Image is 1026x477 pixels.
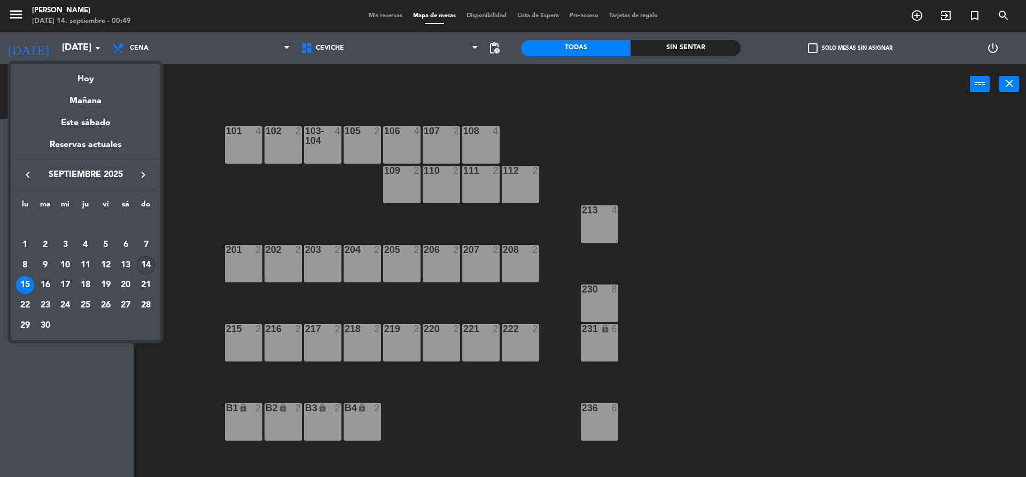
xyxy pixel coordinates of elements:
div: 15 [16,276,34,294]
div: 5 [97,236,115,254]
span: septiembre 2025 [37,168,134,182]
td: 3 de septiembre de 2025 [55,235,75,255]
td: 16 de septiembre de 2025 [35,275,56,295]
div: 7 [137,236,155,254]
td: 4 de septiembre de 2025 [75,235,96,255]
td: 23 de septiembre de 2025 [35,295,56,316]
div: 14 [137,256,155,274]
td: 26 de septiembre de 2025 [96,295,116,316]
td: 11 de septiembre de 2025 [75,255,96,275]
div: 9 [36,256,55,274]
div: Este sábado [11,108,160,138]
th: miércoles [55,198,75,215]
td: 2 de septiembre de 2025 [35,235,56,255]
td: 10 de septiembre de 2025 [55,255,75,275]
div: 22 [16,296,34,314]
div: 18 [76,276,95,294]
td: 30 de septiembre de 2025 [35,316,56,336]
td: 25 de septiembre de 2025 [75,295,96,316]
th: sábado [116,198,136,215]
div: 21 [137,276,155,294]
div: Hoy [11,64,160,86]
th: martes [35,198,56,215]
td: 5 de septiembre de 2025 [96,235,116,255]
i: keyboard_arrow_right [137,168,150,181]
th: lunes [15,198,35,215]
td: 22 de septiembre de 2025 [15,295,35,316]
i: keyboard_arrow_left [21,168,34,181]
div: 11 [76,256,95,274]
td: 13 de septiembre de 2025 [116,255,136,275]
td: 21 de septiembre de 2025 [136,275,156,295]
div: 30 [36,317,55,335]
td: 8 de septiembre de 2025 [15,255,35,275]
div: 27 [116,296,135,314]
th: jueves [75,198,96,215]
td: 12 de septiembre de 2025 [96,255,116,275]
td: 14 de septiembre de 2025 [136,255,156,275]
th: domingo [136,198,156,215]
div: 17 [56,276,74,294]
div: 4 [76,236,95,254]
td: 24 de septiembre de 2025 [55,295,75,316]
td: 7 de septiembre de 2025 [136,235,156,255]
td: 28 de septiembre de 2025 [136,295,156,316]
td: 27 de septiembre de 2025 [116,295,136,316]
td: 19 de septiembre de 2025 [96,275,116,295]
div: Reservas actuales [11,138,160,160]
td: 20 de septiembre de 2025 [116,275,136,295]
td: 18 de septiembre de 2025 [75,275,96,295]
div: 25 [76,296,95,314]
td: 29 de septiembre de 2025 [15,316,35,336]
div: 12 [97,256,115,274]
td: 6 de septiembre de 2025 [116,235,136,255]
div: Mañana [11,86,160,108]
div: 20 [116,276,135,294]
div: 28 [137,296,155,314]
div: 19 [97,276,115,294]
div: 29 [16,317,34,335]
div: 16 [36,276,55,294]
div: 8 [16,256,34,274]
div: 13 [116,256,135,274]
button: keyboard_arrow_left [18,168,37,182]
div: 24 [56,296,74,314]
div: 26 [97,296,115,314]
div: 2 [36,236,55,254]
td: 15 de septiembre de 2025 [15,275,35,295]
div: 23 [36,296,55,314]
th: viernes [96,198,116,215]
td: SEP. [15,214,156,235]
div: 1 [16,236,34,254]
div: 6 [116,236,135,254]
td: 17 de septiembre de 2025 [55,275,75,295]
td: 9 de septiembre de 2025 [35,255,56,275]
td: 1 de septiembre de 2025 [15,235,35,255]
div: 3 [56,236,74,254]
div: 10 [56,256,74,274]
button: keyboard_arrow_right [134,168,153,182]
